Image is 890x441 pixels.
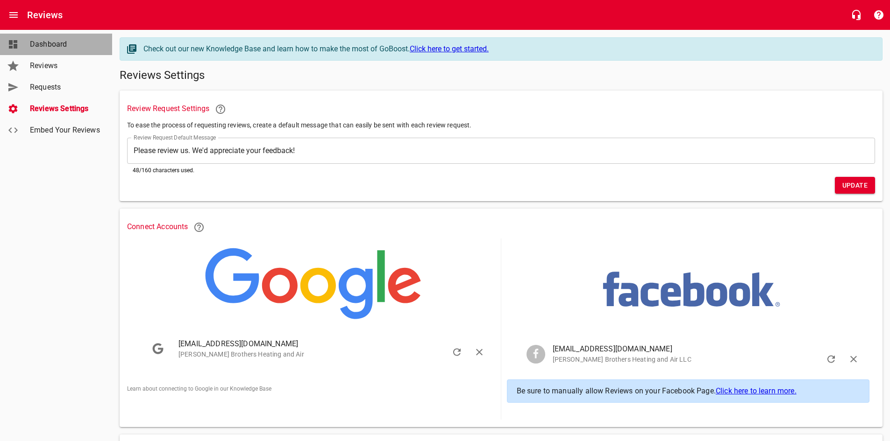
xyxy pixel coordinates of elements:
span: Reviews [30,60,101,71]
p: To ease the process of requesting reviews, create a default message that can easily be sent with ... [127,120,875,130]
h6: Reviews [27,7,63,22]
div: Check out our new Knowledge Base and learn how to make the most of GoBoost. [143,43,873,55]
h5: Reviews Settings [120,68,883,83]
button: Refresh [820,348,842,370]
p: [PERSON_NAME] Brothers Heating and Air [178,350,470,359]
button: Update [835,177,875,194]
span: Embed Your Reviews [30,125,101,136]
a: Learn more about requesting reviews [209,98,232,120]
a: Learn more about connecting Google and Facebook to Reviews [188,216,210,238]
p: Be sure to manually allow Reviews on your Facebook Page. [517,385,860,397]
span: Reviews Settings [30,103,101,114]
button: Live Chat [845,4,868,26]
span: Update [842,180,868,191]
span: 48 /160 characters used. [133,167,194,174]
h6: Review Request Settings [127,98,875,120]
span: Dashboard [30,39,101,50]
a: Click here to learn more. [716,386,797,395]
a: Learn about connecting to Google in our Knowledge Base [127,385,271,392]
p: [PERSON_NAME] Brothers Heating and Air LLC [553,355,845,364]
span: [EMAIL_ADDRESS][DOMAIN_NAME] [178,338,470,350]
button: Support Portal [868,4,890,26]
button: Open drawer [2,4,25,26]
button: Sign Out [468,341,491,364]
span: [EMAIL_ADDRESS][DOMAIN_NAME] [553,343,845,355]
button: Refresh [446,341,468,364]
span: Requests [30,82,101,93]
a: Click here to get started. [410,44,489,53]
h6: Connect Accounts [127,216,875,238]
button: Sign Out [842,348,865,370]
textarea: Please review us. We'd appreciate your feedback! [134,146,869,155]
